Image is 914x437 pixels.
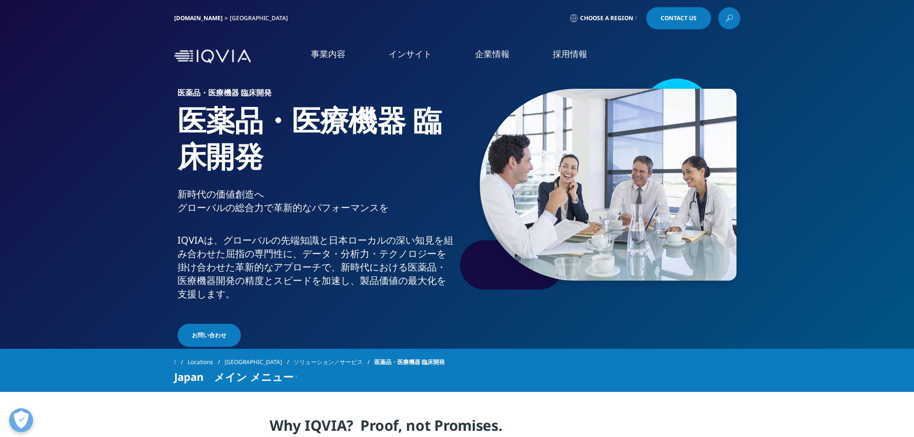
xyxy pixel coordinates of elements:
[9,408,33,432] button: 優先設定センターを開く
[475,48,510,60] a: 企業情報
[192,331,226,340] span: お問い合わせ
[311,48,345,60] a: 事業内容
[178,188,453,220] p: 新時代の価値創造へ グローバルの総合力で革新的なパフォーマンスを
[178,102,453,188] h1: 医薬品・医療機器 臨床開発
[174,371,294,382] span: Japan メイン メニュー
[178,324,241,347] a: お問い合わせ
[178,234,453,307] p: IQVIAは、グローバルの先端知⁠識と日本ローカルの深い知⁠見を組み合わせた屈指の専門性に、データ・分析力・テクノロジーを掛け合わせた革新的なアプローチで、新時代における医薬品・医療機器開発の精...
[178,89,453,102] h6: 医薬品・医療機器 臨床開発
[225,354,294,371] a: [GEOGRAPHIC_DATA]
[661,15,697,21] span: Contact Us
[553,48,587,60] a: 採用情報
[188,354,225,371] a: Locations
[374,354,445,371] span: 医薬品・医療機器 臨床開発
[389,48,432,60] a: インサイト
[480,89,736,281] img: 034_doctors-in-casual-meeting.jpg
[230,14,292,22] div: [GEOGRAPHIC_DATA]
[646,7,711,29] a: Contact Us
[294,354,374,371] a: ソリューション／サービス
[174,14,223,22] a: [DOMAIN_NAME]
[255,34,740,79] nav: Primary
[580,14,633,22] span: Choose a Region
